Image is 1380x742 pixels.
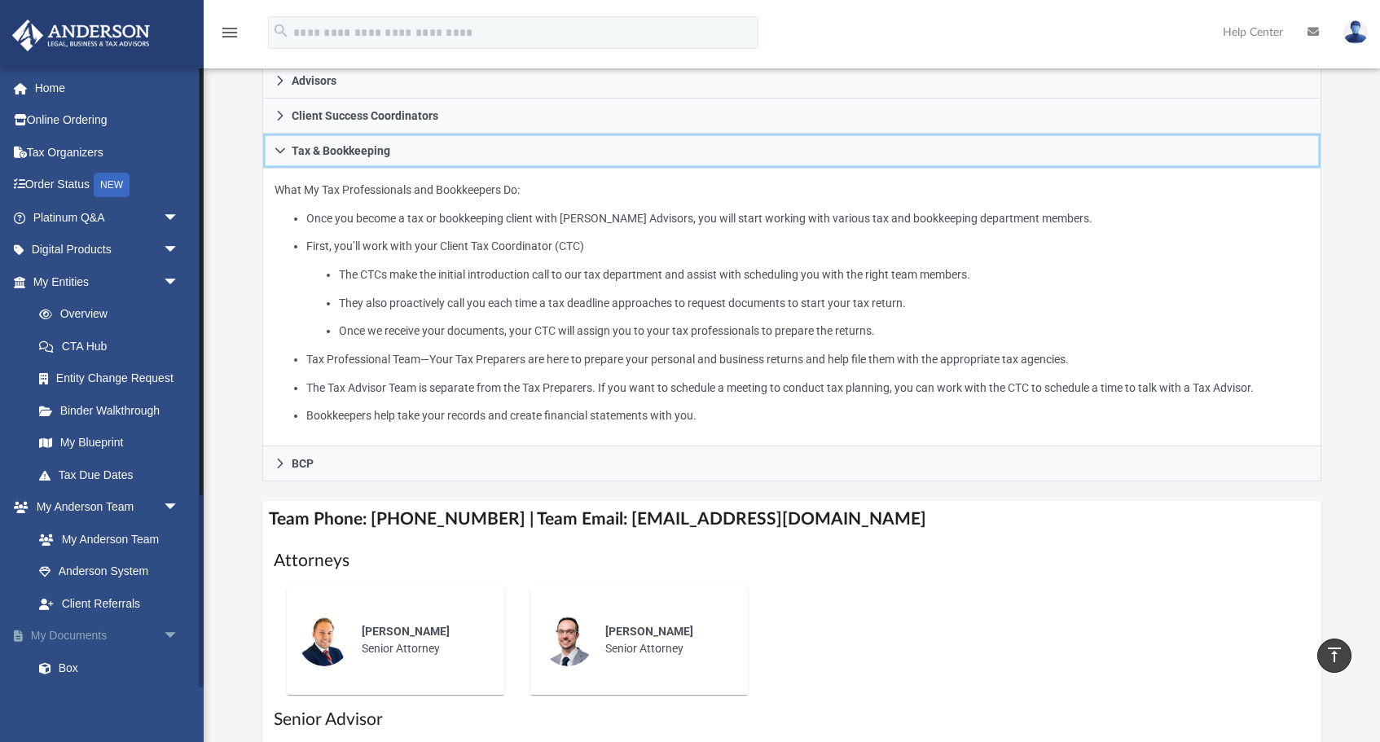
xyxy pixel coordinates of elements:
[23,362,204,395] a: Entity Change Request
[306,236,1308,341] li: First, you’ll work with your Client Tax Coordinator (CTC)
[23,555,196,588] a: Anderson System
[7,20,155,51] img: Anderson Advisors Platinum Portal
[23,652,196,684] a: Box
[23,427,196,459] a: My Blueprint
[272,22,290,40] i: search
[306,209,1308,229] li: Once you become a tax or bookkeeping client with [PERSON_NAME] Advisors, you will start working w...
[23,330,204,362] a: CTA Hub
[262,99,1321,134] a: Client Success Coordinators
[23,523,187,555] a: My Anderson Team
[11,72,204,104] a: Home
[275,180,1309,426] p: What My Tax Professionals and Bookkeepers Do:
[1325,645,1344,665] i: vertical_align_top
[306,349,1308,370] li: Tax Professional Team—Your Tax Preparers are here to prepare your personal and business returns a...
[11,234,204,266] a: Digital Productsarrow_drop_down
[542,614,594,666] img: thumbnail
[11,169,204,202] a: Order StatusNEW
[163,620,196,653] span: arrow_drop_down
[594,612,736,669] div: Senior Attorney
[220,31,240,42] a: menu
[11,104,204,137] a: Online Ordering
[23,684,204,717] a: Meeting Minutes
[11,201,204,234] a: Platinum Q&Aarrow_drop_down
[11,136,204,169] a: Tax Organizers
[11,620,204,652] a: My Documentsarrow_drop_down
[262,169,1321,447] div: Tax & Bookkeeping
[163,491,196,525] span: arrow_drop_down
[23,459,204,491] a: Tax Due Dates
[262,134,1321,169] a: Tax & Bookkeeping
[163,201,196,235] span: arrow_drop_down
[11,491,196,524] a: My Anderson Teamarrow_drop_down
[274,708,1310,731] h1: Senior Advisor
[262,64,1321,99] a: Advisors
[163,234,196,267] span: arrow_drop_down
[23,298,204,331] a: Overview
[23,587,196,620] a: Client Referrals
[262,501,1321,538] h4: Team Phone: [PHONE_NUMBER] | Team Email: [EMAIL_ADDRESS][DOMAIN_NAME]
[23,394,204,427] a: Binder Walkthrough
[1343,20,1368,44] img: User Pic
[306,406,1308,426] li: Bookkeepers help take your records and create financial statements with you.
[262,446,1321,481] a: BCP
[339,293,1309,314] li: They also proactively call you each time a tax deadline approaches to request documents to start ...
[298,614,350,666] img: thumbnail
[163,266,196,299] span: arrow_drop_down
[292,75,336,86] span: Advisors
[1317,639,1351,673] a: vertical_align_top
[220,23,240,42] i: menu
[362,625,450,638] span: [PERSON_NAME]
[605,625,693,638] span: [PERSON_NAME]
[292,145,390,156] span: Tax & Bookkeeping
[306,378,1308,398] li: The Tax Advisor Team is separate from the Tax Preparers. If you want to schedule a meeting to con...
[292,110,438,121] span: Client Success Coordinators
[350,612,493,669] div: Senior Attorney
[292,458,314,469] span: BCP
[11,266,204,298] a: My Entitiesarrow_drop_down
[339,321,1309,341] li: Once we receive your documents, your CTC will assign you to your tax professionals to prepare the...
[339,265,1309,285] li: The CTCs make the initial introduction call to our tax department and assist with scheduling you ...
[274,549,1310,573] h1: Attorneys
[94,173,130,197] div: NEW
